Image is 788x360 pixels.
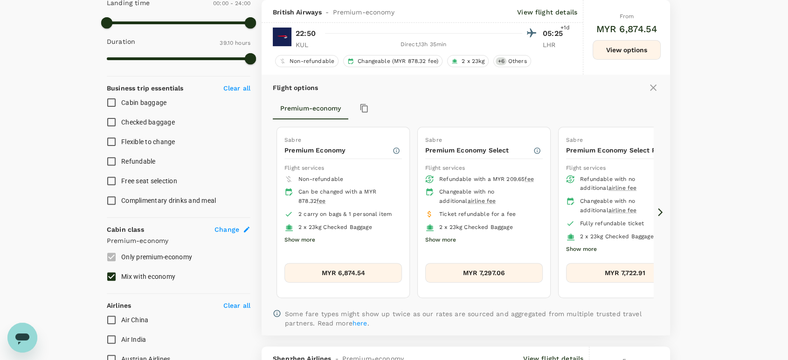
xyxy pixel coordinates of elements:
[566,145,674,155] p: Premium Economy Select Pro
[543,40,566,49] p: LHR
[298,211,392,217] span: 2 carry on bags & 1 personal item
[317,198,325,204] span: fee
[439,175,535,184] div: Refundable with a MYR 209.65
[496,57,506,65] span: + 6
[285,309,659,328] p: Some fare types might show up twice as our rates are sourced and aggregated from multiple trusted...
[517,7,577,17] p: View flight details
[325,40,522,49] div: Direct , 13h 35min
[447,55,489,67] div: 2 x 23kg
[214,225,239,234] span: Change
[121,336,146,343] span: Air India
[275,55,339,67] div: Non-refundable
[296,28,316,39] p: 22:50
[425,145,533,155] p: Premium Economy Select
[566,243,597,256] button: Show more
[425,263,543,283] button: MYR 7,297.06
[121,118,175,126] span: Checked baggage
[298,176,343,182] span: Non-refundable
[468,198,496,204] span: airline fee
[343,55,442,67] div: Changeable (MYR 878.32 fee)
[439,211,516,217] span: Ticket refundable for a fee
[107,226,144,233] strong: Cabin class
[354,57,442,65] span: Changeable (MYR 878.32 fee)
[284,234,315,246] button: Show more
[566,165,606,171] span: Flight services
[458,57,488,65] span: 2 x 23kg
[107,37,135,46] p: Duration
[121,273,175,280] span: Mix with economy
[286,57,338,65] span: Non-refundable
[273,28,291,46] img: BA
[296,40,319,49] p: KUL
[298,187,394,206] div: Can be changed with a MYR 878.32
[322,7,332,17] span: -
[493,55,531,67] div: +6Others
[425,137,442,143] span: Sabre
[273,7,322,17] span: British Airways
[121,158,156,165] span: Refundable
[273,97,348,119] button: Premium-economy
[332,7,394,17] span: Premium-economy
[284,263,402,283] button: MYR 6,874.54
[121,253,192,261] span: Only premium-economy
[223,83,250,93] p: Clear all
[580,175,676,194] div: Refundable with no additional
[107,84,184,92] strong: Business trip essentials
[284,137,301,143] span: Sabre
[425,234,456,246] button: Show more
[608,185,637,191] span: airline fee
[593,40,661,60] button: View options
[220,40,250,46] span: 39.10 hours
[543,28,566,39] p: 05:25
[566,137,583,143] span: Sabre
[121,197,216,204] span: Complimentary drinks and meal
[620,13,634,20] span: From
[580,233,654,240] span: 2 x 23kg Checked Baggage
[223,301,250,310] p: Clear all
[439,224,513,230] span: 2 x 23kg Checked Baggage
[121,316,148,324] span: Air China
[425,165,465,171] span: Flight services
[121,99,166,106] span: Cabin baggage
[284,145,392,155] p: Premium Economy
[580,220,644,227] span: Fully refundable ticket
[566,263,684,283] button: MYR 7,722.91
[273,83,318,92] p: Flight options
[107,236,250,245] p: Premium-economy
[505,57,531,65] span: Others
[284,165,324,171] span: Flight services
[608,207,637,214] span: airline fee
[121,138,175,145] span: Flexible to change
[353,319,367,327] a: here
[525,176,533,182] span: fee
[596,21,657,36] h6: MYR 6,874.54
[121,177,177,185] span: Free seat selection
[560,23,570,33] span: +1d
[580,197,676,215] div: Changeable with no additional
[7,323,37,353] iframe: Button to launch messaging window
[439,187,535,206] div: Changeable with no additional
[298,224,372,230] span: 2 x 23kg Checked Baggage
[107,302,131,309] strong: Airlines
